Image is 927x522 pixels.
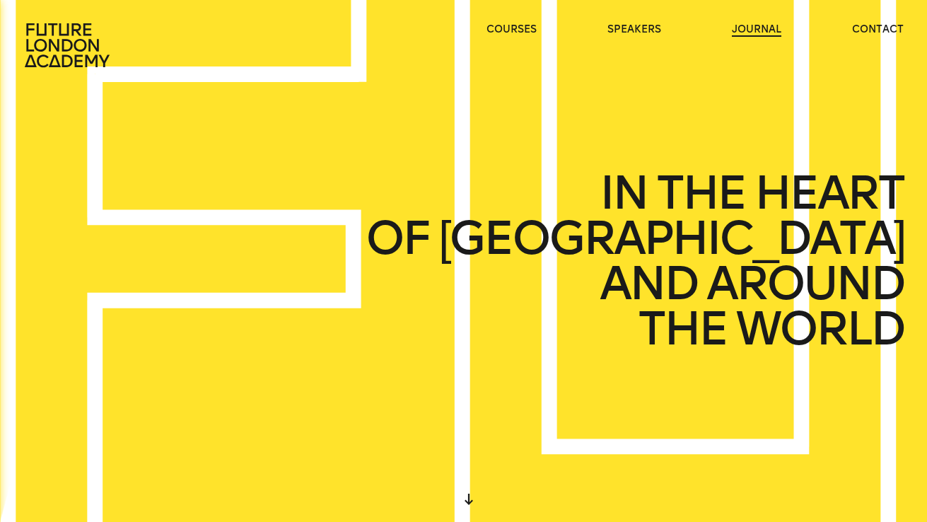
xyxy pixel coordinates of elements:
span: IN [600,170,647,216]
span: OF [366,216,429,261]
span: [GEOGRAPHIC_DATA] [438,216,904,261]
span: HEART [754,170,904,216]
a: speakers [607,23,661,37]
span: THE [638,306,727,352]
a: courses [486,23,537,37]
span: THE [656,170,745,216]
a: journal [732,23,781,37]
span: WORLD [736,306,904,352]
span: AND [600,261,697,306]
a: contact [852,23,904,37]
span: AROUND [706,261,904,306]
